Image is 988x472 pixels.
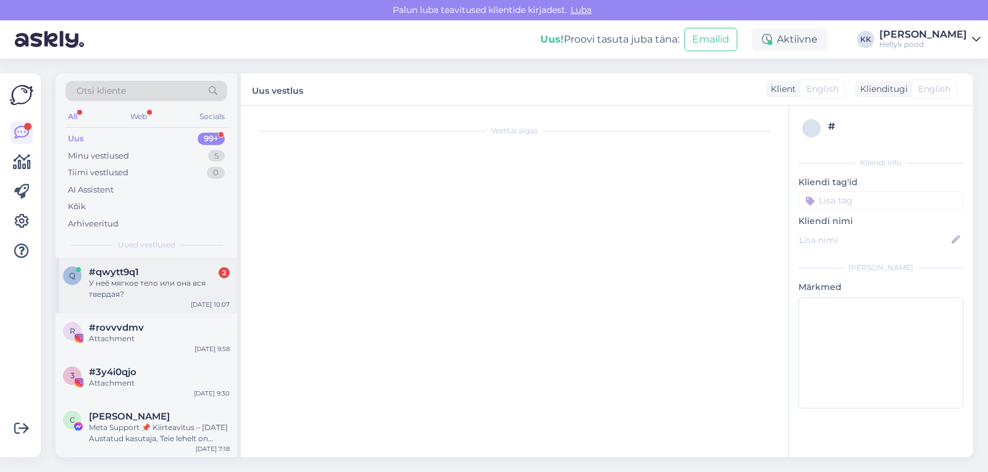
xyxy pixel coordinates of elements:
[879,30,967,39] div: [PERSON_NAME]
[89,322,144,333] span: #rovvvdmv
[89,267,139,278] span: #qwytt9q1
[68,150,129,162] div: Minu vestlused
[207,167,225,179] div: 0
[77,85,126,97] span: Otsi kliente
[799,233,949,247] input: Lisa nimi
[828,119,960,134] div: #
[196,444,230,453] div: [DATE] 7:18
[766,83,796,96] div: Klient
[798,176,963,189] p: Kliendi tag'id
[752,28,827,51] div: Aktiivne
[68,218,119,230] div: Arhiveeritud
[208,150,225,162] div: 5
[798,281,963,294] p: Märkmed
[194,389,230,398] div: [DATE] 9:30
[567,4,595,15] span: Luba
[68,167,128,179] div: Tiimi vestlused
[70,415,75,424] span: C
[89,411,170,422] span: Clara Dongo
[89,366,136,378] span: #3y4i0qjo
[798,215,963,228] p: Kliendi nimi
[68,133,84,145] div: Uus
[65,109,80,125] div: All
[89,333,230,344] div: Attachment
[118,239,175,250] span: Uued vestlused
[879,30,981,49] a: [PERSON_NAME]Hellyk pood
[10,83,33,107] img: Askly Logo
[89,422,230,444] div: Meta Support 📌 Kiirteavitus – [DATE] Austatud kasutaja, Teie lehelt on tuvastatud sisu, mis võib ...
[798,262,963,273] div: [PERSON_NAME]
[857,31,874,48] div: KK
[252,81,303,97] label: Uus vestlus
[879,39,967,49] div: Hellyk pood
[918,83,950,96] span: English
[128,109,149,125] div: Web
[191,300,230,309] div: [DATE] 10:07
[68,184,114,196] div: AI Assistent
[798,191,963,210] input: Lisa tag
[198,133,225,145] div: 99+
[806,83,839,96] span: English
[540,33,564,45] b: Uus!
[69,271,75,280] span: q
[70,326,75,336] span: r
[253,125,776,136] div: Vestlus algas
[540,32,679,47] div: Proovi tasuta juba täna:
[89,378,230,389] div: Attachment
[197,109,227,125] div: Socials
[68,201,86,213] div: Kõik
[219,267,230,278] div: 2
[798,157,963,168] div: Kliendi info
[855,83,908,96] div: Klienditugi
[195,344,230,354] div: [DATE] 9:58
[684,28,737,51] button: Emailid
[70,371,75,380] span: 3
[89,278,230,300] div: У неё мягкое тело или она вся твердая?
